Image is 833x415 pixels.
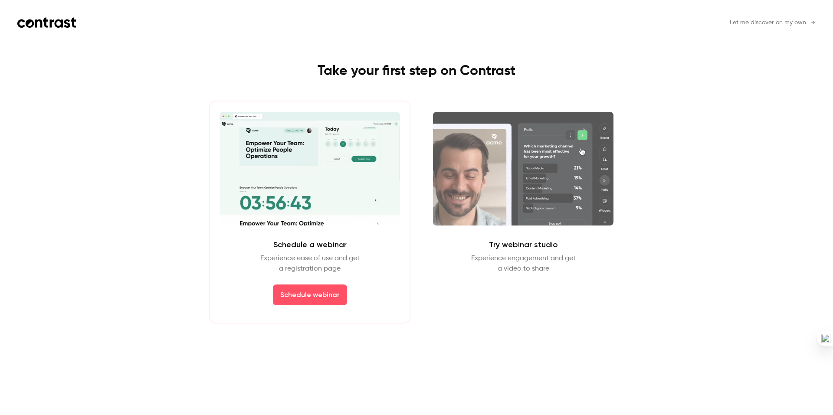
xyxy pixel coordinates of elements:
[489,239,558,250] h2: Try webinar studio
[260,253,360,274] p: Experience ease of use and get a registration page
[273,284,347,305] button: Schedule webinar
[471,253,576,274] p: Experience engagement and get a video to share
[730,18,806,27] span: Let me discover on my own
[273,239,347,250] h2: Schedule a webinar
[192,62,641,80] h1: Take your first step on Contrast
[821,334,830,343] img: one_i.png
